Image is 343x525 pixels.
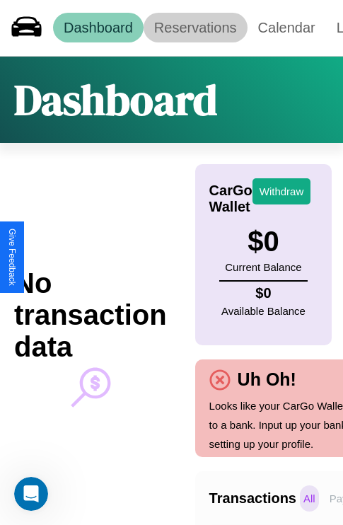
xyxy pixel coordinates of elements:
[144,13,248,42] a: Reservations
[14,71,217,129] h1: Dashboard
[252,178,311,204] button: Withdraw
[231,369,303,390] h4: Uh Oh!
[300,485,319,512] p: All
[248,13,326,42] a: Calendar
[209,183,252,215] h4: CarGo Wallet
[209,490,296,507] h4: Transactions
[7,229,17,286] div: Give Feedback
[221,285,306,301] h4: $ 0
[14,477,48,511] iframe: Intercom live chat
[53,13,144,42] a: Dashboard
[225,258,301,277] p: Current Balance
[221,301,306,321] p: Available Balance
[225,226,301,258] h3: $ 0
[14,267,167,363] h2: No transaction data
